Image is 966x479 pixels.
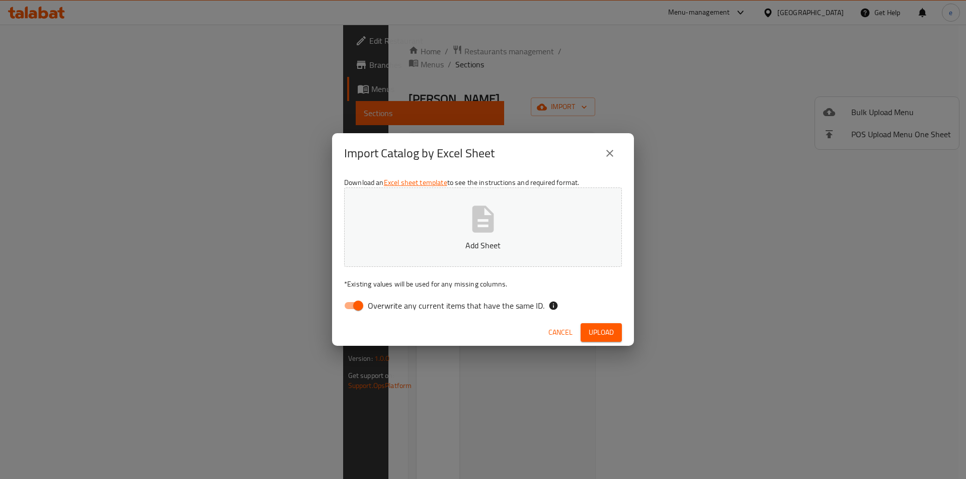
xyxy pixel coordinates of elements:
button: Cancel [544,323,577,342]
button: close [598,141,622,165]
p: Existing values will be used for any missing columns. [344,279,622,289]
h2: Import Catalog by Excel Sheet [344,145,495,161]
div: Download an to see the instructions and required format. [332,173,634,319]
span: Upload [589,326,614,339]
p: Add Sheet [360,239,606,251]
span: Overwrite any current items that have the same ID. [368,300,544,312]
button: Add Sheet [344,187,622,267]
span: Cancel [548,326,573,339]
svg: If the overwrite option isn't selected, then the items that match an existing ID will be ignored ... [548,301,558,311]
a: Excel sheet template [384,176,447,189]
button: Upload [581,323,622,342]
